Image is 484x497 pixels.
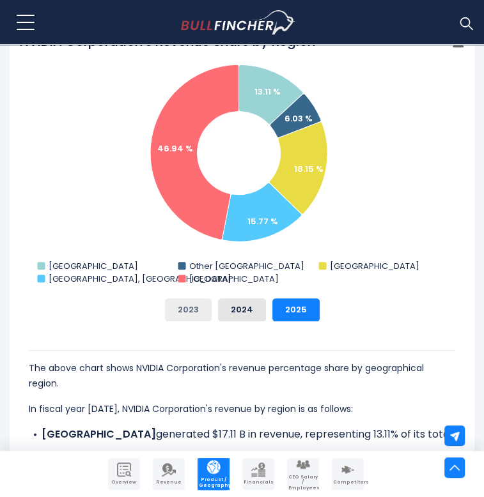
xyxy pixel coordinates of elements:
[49,260,138,272] text: [GEOGRAPHIC_DATA]
[247,215,278,227] text: 15.77 %
[153,458,185,490] a: Company Revenue
[29,360,455,391] p: The above chart shows NVIDIA Corporation's revenue percentage share by geographical region.
[181,10,295,34] img: Bullfincher logo
[109,480,139,485] span: Overview
[49,273,231,285] text: [GEOGRAPHIC_DATA], [GEOGRAPHIC_DATA]
[189,273,278,285] text: [GEOGRAPHIC_DATA]
[42,427,156,441] b: [GEOGRAPHIC_DATA]
[154,480,183,485] span: Revenue
[29,427,455,457] li: generated $17.11 B in revenue, representing 13.11% of its total revenue.
[333,480,363,485] span: Competitors
[198,458,230,490] a: Company Product/Geography
[218,298,266,321] button: 2024
[272,298,320,321] button: 2025
[199,477,228,488] span: Product / Geography
[19,33,465,288] svg: NVIDIA Corporation's Revenue Share by Region
[157,142,193,155] text: 46.94 %
[294,163,324,175] text: 18.15 %
[288,475,318,491] span: CEO Salary / Employees
[285,112,313,125] text: 6.03 %
[29,401,455,417] p: In fiscal year [DATE], NVIDIA Corporation's revenue by region is as follows:
[287,458,319,490] a: Company Employees
[329,260,419,272] text: [GEOGRAPHIC_DATA]
[332,458,364,490] a: Company Competitors
[244,480,273,485] span: Financials
[165,298,212,321] button: 2023
[189,260,304,272] text: Other [GEOGRAPHIC_DATA]
[242,458,274,490] a: Company Financials
[254,86,281,98] text: 13.11 %
[181,10,318,34] a: Go to homepage
[108,458,140,490] a: Company Overview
